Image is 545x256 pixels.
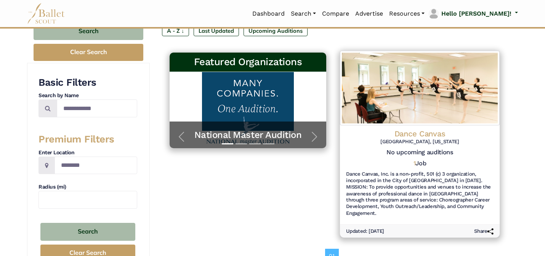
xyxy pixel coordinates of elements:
[38,76,137,89] h3: Basic Filters
[236,139,247,148] button: Slide 2
[346,171,494,217] h6: Dance Canvas, Inc. is a non-profit, 501 (c) 3 organization, incorporated in the City of [GEOGRAPH...
[222,139,233,148] button: Slide 1
[38,149,137,157] h4: Enter Location
[346,149,494,157] h5: No upcoming auditions
[249,139,261,148] button: Slide 3
[162,26,189,36] label: A - Z ↓
[474,228,494,235] h6: Share
[244,26,308,36] label: Upcoming Auditions
[263,139,274,148] button: Slide 4
[177,129,319,141] a: National Master Audition
[386,6,428,22] a: Resources
[34,22,143,40] button: Search
[249,6,288,22] a: Dashboard
[319,6,352,22] a: Compare
[288,6,319,22] a: Search
[57,99,137,117] input: Search by names...
[176,56,320,69] h3: Featured Organizations
[428,8,518,20] a: profile picture Hello [PERSON_NAME]!
[38,133,137,146] h3: Premium Filters
[194,26,239,36] label: Last Updated
[40,223,135,241] button: Search
[34,44,143,61] button: Clear Search
[346,228,384,235] h6: Updated: [DATE]
[38,183,137,191] h4: Radius (mi)
[346,139,494,145] h6: [GEOGRAPHIC_DATA], [US_STATE]
[414,160,416,167] span: 1
[428,8,439,19] img: profile picture
[414,160,426,168] h5: Job
[38,92,137,99] h4: Search by Name
[340,51,500,126] img: Logo
[352,6,386,22] a: Advertise
[54,157,137,174] input: Location
[346,129,494,139] h4: Dance Canvas
[441,9,511,19] p: Hello [PERSON_NAME]!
